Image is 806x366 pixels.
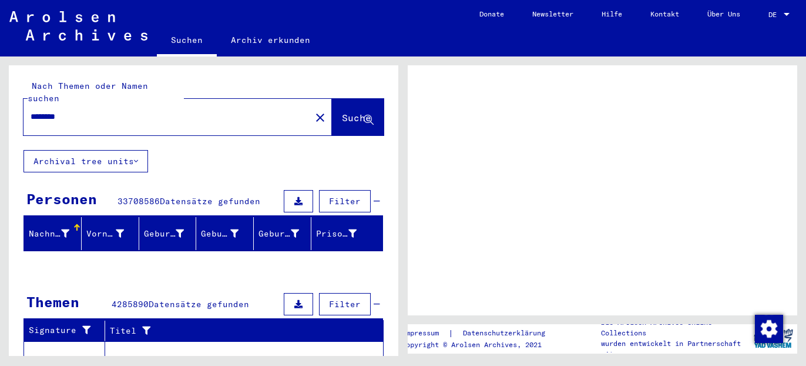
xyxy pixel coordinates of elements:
div: Vorname [86,228,124,240]
mat-header-cell: Vorname [82,217,139,250]
div: Geburt‏ [201,224,253,243]
span: 4285890 [112,299,149,310]
button: Suche [332,99,384,135]
div: Titel [110,325,360,337]
div: Geburtsname [144,224,199,243]
span: 33708586 [117,196,160,207]
a: Suchen [157,26,217,56]
div: Prisoner # [316,228,357,240]
div: Themen [26,291,79,312]
a: Datenschutzerklärung [454,327,559,340]
div: Geburtsdatum [258,228,299,240]
span: Suche [342,112,371,124]
p: Copyright © Arolsen Archives, 2021 [402,340,559,350]
mat-header-cell: Prisoner # [311,217,382,250]
mat-header-cell: Geburtsdatum [254,217,311,250]
span: DE [768,11,781,19]
button: Clear [308,105,332,129]
button: Filter [319,190,371,212]
p: Die Arolsen Archives Online-Collections [601,317,748,338]
div: Nachname [29,228,69,240]
div: | [402,327,559,340]
div: Geburtsname [144,228,184,240]
mat-label: Nach Themen oder Namen suchen [28,81,148,104]
mat-icon: close [313,111,327,125]
p: wurden entwickelt in Partnerschaft mit [601,338,748,360]
span: Datensätze gefunden [160,196,260,207]
img: Arolsen_neg.svg [9,11,147,41]
a: Impressum [402,327,448,340]
img: Zustimmung ändern [755,315,783,343]
div: Vorname [86,224,139,243]
mat-header-cell: Nachname [24,217,82,250]
div: Titel [110,321,372,340]
span: Datensätze gefunden [149,299,249,310]
button: Filter [319,293,371,315]
mat-header-cell: Geburtsname [139,217,197,250]
div: Signature [29,321,108,340]
div: Nachname [29,224,84,243]
span: Filter [329,196,361,207]
img: yv_logo.png [751,324,795,353]
div: Geburt‏ [201,228,239,240]
span: Filter [329,299,361,310]
div: Personen [26,188,97,209]
a: Archiv erkunden [217,26,324,54]
div: Geburtsdatum [258,224,314,243]
div: Signature [29,324,96,337]
div: Prisoner # [316,224,371,243]
button: Archival tree units [23,150,148,172]
mat-header-cell: Geburt‏ [196,217,254,250]
div: Zustimmung ändern [754,314,783,342]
